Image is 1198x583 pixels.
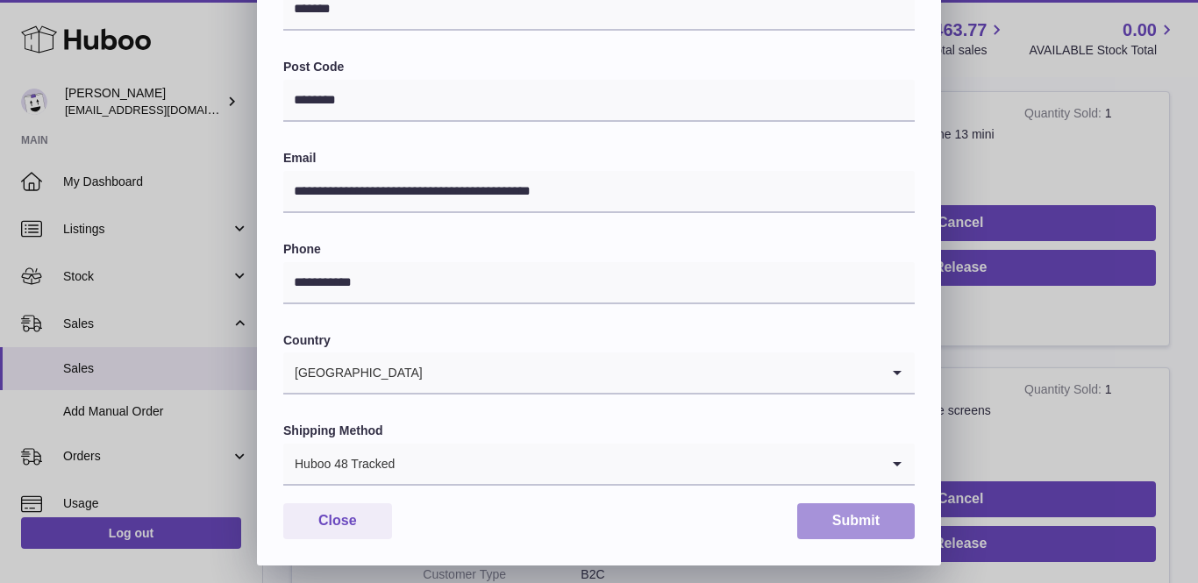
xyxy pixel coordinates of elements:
[396,444,880,484] input: Search for option
[283,332,915,349] label: Country
[283,150,915,167] label: Email
[283,423,915,439] label: Shipping Method
[797,503,915,539] button: Submit
[283,59,915,75] label: Post Code
[283,241,915,258] label: Phone
[283,352,915,395] div: Search for option
[283,352,424,393] span: [GEOGRAPHIC_DATA]
[283,444,915,486] div: Search for option
[424,352,880,393] input: Search for option
[283,503,392,539] button: Close
[283,444,396,484] span: Huboo 48 Tracked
